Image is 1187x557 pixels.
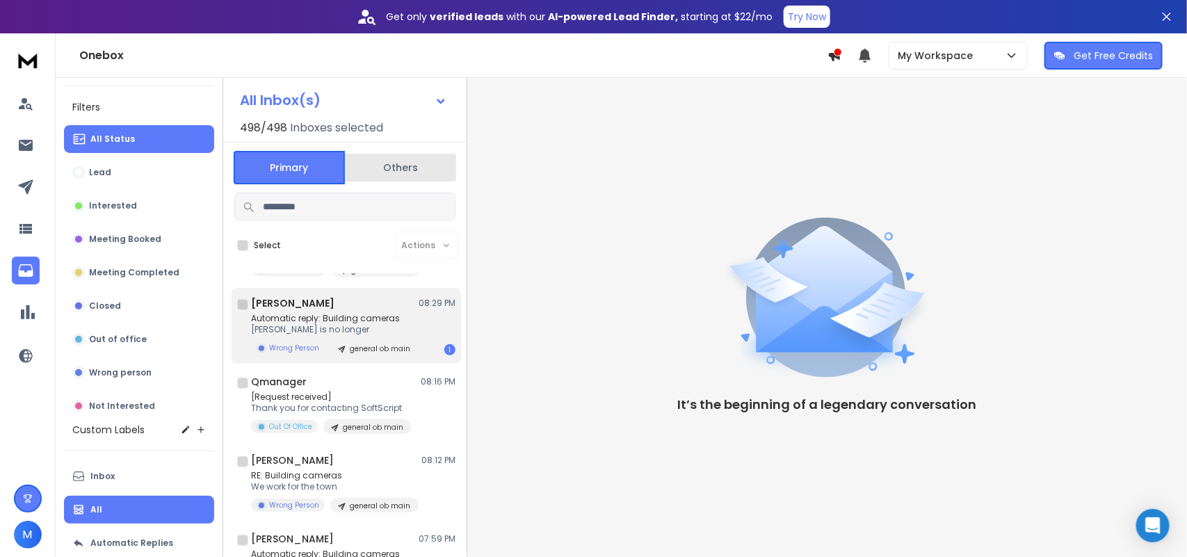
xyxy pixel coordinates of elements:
div: 1 [444,344,455,355]
p: 07:59 PM [419,533,455,544]
p: All Status [90,134,135,145]
button: Others [345,152,456,183]
button: Not Interested [64,392,214,420]
button: Closed [64,292,214,320]
p: Try Now [788,10,826,24]
p: 08:16 PM [421,376,455,387]
button: Inbox [64,462,214,490]
p: Meeting Booked [89,234,161,245]
p: [PERSON_NAME] is no longer [251,324,418,335]
p: All [90,504,102,515]
p: Inbox [90,471,115,482]
p: Thank you for contacting SoftScript [251,403,412,414]
p: Closed [89,300,121,312]
button: All [64,496,214,524]
h1: [PERSON_NAME] [251,532,334,546]
h3: Filters [64,97,214,117]
p: general ob main [350,501,410,511]
button: Meeting Completed [64,259,214,286]
p: Wrong person [89,367,152,378]
button: All Inbox(s) [229,86,458,114]
p: Not Interested [89,401,155,412]
p: Out Of Office [269,421,312,432]
h1: Onebox [79,47,827,64]
button: Primary [234,151,345,184]
button: Interested [64,192,214,220]
p: RE: Building cameras [251,470,418,481]
p: Interested [89,200,137,211]
button: Get Free Credits [1044,42,1163,70]
h1: [PERSON_NAME] [251,453,334,467]
p: We work for the town [251,481,418,492]
h3: Custom Labels [72,423,145,437]
p: Wrong Person [269,343,319,353]
p: Wrong Person [269,500,319,510]
strong: verified leads [430,10,503,24]
button: Automatic Replies [64,529,214,557]
button: M [14,521,42,549]
button: Try Now [784,6,830,28]
button: Out of office [64,325,214,353]
p: 08:12 PM [421,455,455,466]
p: general ob main [343,422,403,433]
p: Automatic Replies [90,538,173,549]
strong: AI-powered Lead Finder, [548,10,678,24]
p: general ob main [350,344,410,354]
button: All Status [64,125,214,153]
p: 08:29 PM [419,298,455,309]
button: Lead [64,159,214,186]
p: Meeting Completed [89,267,179,278]
button: Meeting Booked [64,225,214,253]
h3: Inboxes selected [290,120,383,136]
p: Get Free Credits [1074,49,1153,63]
h1: [PERSON_NAME] [251,296,334,310]
div: Open Intercom Messenger [1136,509,1170,542]
p: My Workspace [898,49,978,63]
span: 498 / 498 [240,120,287,136]
p: It’s the beginning of a legendary conversation [678,395,977,414]
h1: All Inbox(s) [240,93,321,107]
p: Out of office [89,334,147,345]
p: Get only with our starting at $22/mo [386,10,773,24]
button: Wrong person [64,359,214,387]
p: Automatic reply: Building cameras [251,313,418,324]
p: Lead [89,167,111,178]
label: Select [254,240,281,251]
h1: Qmanager [251,375,307,389]
img: logo [14,47,42,73]
p: [Request received] [251,391,412,403]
